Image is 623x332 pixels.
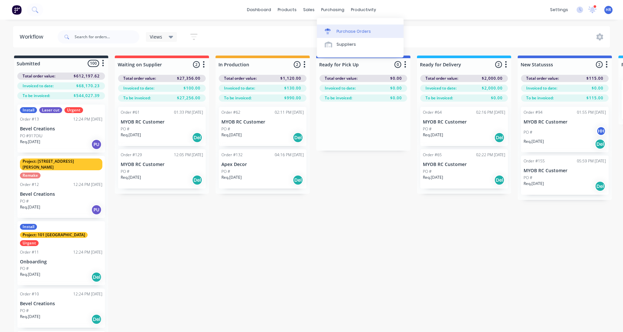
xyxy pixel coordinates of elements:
div: Del [192,175,202,185]
div: Order #10 [20,291,39,297]
div: Remake [20,173,41,178]
span: $612,197.62 [74,73,100,79]
div: 05:59 PM [DATE] [577,158,606,164]
div: Order #61 [121,109,140,115]
div: 02:11 PM [DATE] [275,109,304,115]
span: Total order value: [425,75,458,81]
div: Del [293,132,303,143]
p: MYOB RC Customer [423,162,505,167]
div: Del [91,272,102,282]
span: Total order value: [123,75,156,81]
div: Order #62 [221,109,240,115]
span: HR [606,7,611,13]
p: PO # [20,198,29,204]
span: Invoiced to date: [325,85,356,91]
span: $115.00 [586,95,603,101]
span: To be invoiced: [526,95,554,101]
div: Urgent [20,240,39,246]
div: Order #65 [423,152,442,158]
div: Suppliers [337,41,356,47]
span: $0.00 [390,75,402,81]
div: Project: 101 [GEOGRAPHIC_DATA] [20,232,88,238]
div: PU [91,139,102,150]
div: Project: [STREET_ADDRESS][PERSON_NAME]RemakeOrder #1212:24 PM [DATE]Bevel CreationsPO #Req.[DATE]PU [17,156,105,218]
p: Bevel Creations [20,191,102,197]
span: $68,170.23 [76,83,100,89]
div: Urgent [64,107,83,113]
div: 12:05 PM [DATE] [174,152,203,158]
p: Req. [DATE] [20,139,40,145]
div: 02:22 PM [DATE] [476,152,505,158]
span: Invoiced to date: [123,85,154,91]
p: PO # [423,169,432,174]
div: Order #6402:16 PM [DATE]MYOB RC CustomerPO #Req.[DATE]Del [420,107,508,146]
div: 01:33 PM [DATE] [174,109,203,115]
p: PO # [20,266,29,272]
div: Project: [STREET_ADDRESS][PERSON_NAME] [20,158,102,170]
p: PO #917OIU [20,133,43,139]
p: MYOB RC Customer [121,162,203,167]
span: Total order value: [526,75,559,81]
span: Total order value: [325,75,357,81]
div: Del [192,132,202,143]
div: 12:24 PM [DATE] [73,182,102,188]
div: 12:24 PM [DATE] [73,249,102,255]
div: Order #12 [20,182,39,188]
div: Del [494,175,505,185]
div: Del [595,139,605,149]
div: InstallProject: 101 [GEOGRAPHIC_DATA]UrgentOrder #1112:24 PM [DATE]OnboardingPO #Req.[DATE]Del [17,221,105,286]
span: $100.00 [183,85,200,91]
span: $115.00 [586,75,603,81]
div: PU [91,205,102,215]
span: To be invoiced: [123,95,151,101]
img: Factory [12,5,22,15]
span: Total order value: [224,75,257,81]
p: MYOB RC Customer [121,119,203,125]
p: Req. [DATE] [20,204,40,210]
div: Purchase Orders [337,28,371,34]
p: PO # [221,126,230,132]
div: Order #129 [121,152,142,158]
span: $2,000.00 [482,85,503,91]
span: To be invoiced: [224,95,251,101]
div: Laser cut [39,107,62,113]
span: $2,000.00 [482,75,503,81]
div: Install [20,107,37,113]
div: Order #1012:24 PM [DATE]Bevel CreationsPO #Req.[DATE]Del [17,289,105,328]
div: 02:16 PM [DATE] [476,109,505,115]
a: Purchase Orders [317,25,404,38]
div: InstallLaser cutUrgentOrder #1312:24 PM [DATE]Bevel CreationsPO #917OIUReq.[DATE]PU [17,105,105,153]
span: $1,120.00 [280,75,301,81]
div: 01:55 PM [DATE] [577,109,606,115]
span: Invoiced to date: [23,83,54,89]
p: MYOB RC Customer [221,119,304,125]
p: MYOB RC Customer [423,119,505,125]
span: Views [150,33,162,40]
p: PO # [20,308,29,314]
p: Apex Decor [221,162,304,167]
p: Bevel Creations [20,301,102,307]
a: Suppliers [317,38,404,51]
a: dashboard [244,5,274,15]
span: Invoiced to date: [224,85,255,91]
div: Del [293,175,303,185]
p: MYOB RC Customer [524,168,606,174]
p: Req. [DATE] [423,132,443,138]
div: Workflow [20,33,46,41]
p: PO # [524,175,532,181]
p: PO # [423,126,432,132]
span: To be invoiced: [425,95,453,101]
div: Order #9401:55 PM [DATE]MYOB RC CustomerPO #HHReq.[DATE]Del [521,107,609,152]
p: Req. [DATE] [221,174,242,180]
span: Total order value: [23,73,55,79]
p: Req. [DATE] [524,181,544,187]
div: sales [300,5,318,15]
p: Bevel Creations [20,126,102,132]
input: Search for orders... [75,30,139,43]
span: $27,356.00 [177,75,200,81]
div: Order #6202:11 PM [DATE]MYOB RC CustomerPO #Req.[DATE]Del [219,107,306,146]
div: 04:16 PM [DATE] [275,152,304,158]
div: purchasing [318,5,348,15]
span: $0.00 [592,85,603,91]
div: 12:24 PM [DATE] [73,291,102,297]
